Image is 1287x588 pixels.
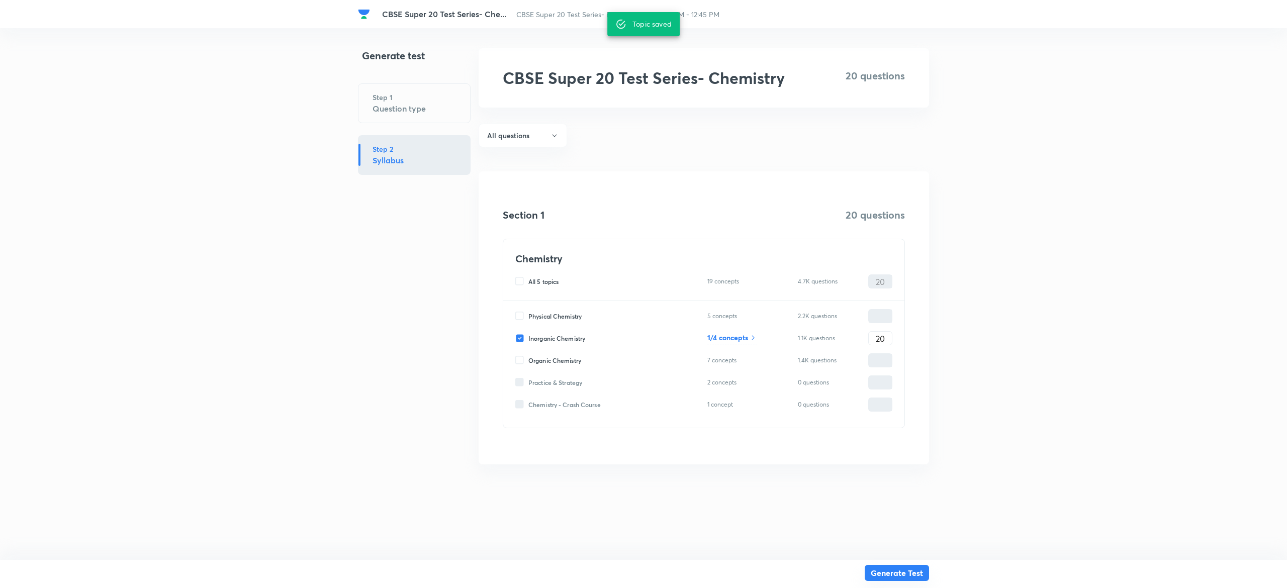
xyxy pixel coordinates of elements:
[798,334,848,343] p: 1.1K questions
[846,68,905,87] h4: 20 questions
[479,124,567,147] button: All questions
[798,277,848,286] p: 4.7K questions
[358,48,471,71] h4: Generate test
[798,378,848,387] p: 0 questions
[515,251,892,266] h4: Chemistry
[846,208,905,223] h4: 20 questions
[528,312,582,321] span: Physical Chemistry
[707,277,778,286] p: 19 concepts
[798,400,848,409] p: 0 questions
[503,68,824,87] h2: CBSE Super 20 Test Series- Chemistry
[528,356,581,365] span: Organic Chemistry
[528,400,601,409] span: Chemistry - Crash Course
[707,332,748,343] h6: 1/4 concepts
[503,208,544,223] h4: Section 1
[382,9,506,19] span: CBSE Super 20 Test Series- Che...
[707,312,778,321] p: 5 concepts
[373,154,404,166] h5: Syllabus
[528,334,585,343] span: Inorganic Chemistry
[373,144,404,154] h6: Step 2
[528,378,582,387] span: Practice & Strategy
[865,565,929,581] button: Generate Test
[358,8,370,20] img: Company Logo
[707,356,778,365] p: 7 concepts
[358,8,374,20] a: Company Logo
[798,356,848,365] p: 1.4K questions
[373,92,426,103] h6: Step 1
[707,378,778,387] p: 2 concepts
[798,312,848,321] p: 2.2K questions
[373,103,426,115] h5: Question type
[516,10,719,19] span: CBSE Super 20 Test Series- Phy... | [DATE] · 12:00 PM - 12:45 PM
[528,277,559,286] span: All 5 topics
[632,15,672,33] div: Topic saved
[707,400,778,409] p: 1 concept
